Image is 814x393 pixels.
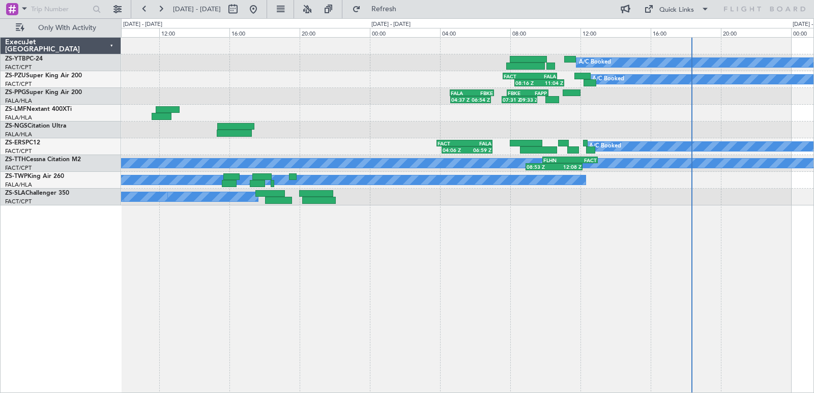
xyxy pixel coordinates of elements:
[5,56,43,62] a: ZS-YTBPC-24
[592,72,624,87] div: A/C Booked
[451,97,471,103] div: 04:37 Z
[229,28,300,37] div: 16:00
[519,97,536,103] div: 09:33 Z
[5,56,26,62] span: ZS-YTB
[173,5,221,14] span: [DATE] - [DATE]
[5,73,26,79] span: ZS-PZU
[5,147,32,155] a: FACT/CPT
[503,97,519,103] div: 07:31 Z
[5,64,32,71] a: FACT/CPT
[5,97,32,105] a: FALA/HLA
[123,20,162,29] div: [DATE] - [DATE]
[5,73,82,79] a: ZS-PZUSuper King Air 200
[5,140,25,146] span: ZS-ERS
[5,89,82,96] a: ZS-PPGSuper King Air 200
[579,55,611,70] div: A/C Booked
[5,80,32,88] a: FACT/CPT
[508,90,528,96] div: FBKE
[580,28,651,37] div: 12:00
[659,5,694,15] div: Quick Links
[371,20,411,29] div: [DATE] - [DATE]
[472,90,493,96] div: FBKE
[451,90,472,96] div: FALA
[5,164,32,172] a: FACT/CPT
[467,147,491,153] div: 06:59 Z
[5,198,32,205] a: FACT/CPT
[26,24,107,32] span: Only With Activity
[5,173,27,179] span: ZS-TWP
[471,97,490,103] div: 06:54 Z
[527,164,554,170] div: 08:53 Z
[5,190,25,196] span: ZS-SLA
[5,157,81,163] a: ZS-TTHCessna Citation M2
[31,2,90,17] input: Trip Number
[721,28,791,37] div: 20:00
[370,28,440,37] div: 00:00
[464,140,491,146] div: FALA
[5,123,66,129] a: ZS-NGSCitation Ultra
[5,157,26,163] span: ZS-TTH
[440,28,510,37] div: 04:00
[589,139,621,154] div: A/C Booked
[363,6,405,13] span: Refresh
[5,181,32,189] a: FALA/HLA
[5,106,72,112] a: ZS-LMFNextant 400XTi
[11,20,110,36] button: Only With Activity
[5,114,32,122] a: FALA/HLA
[5,131,32,138] a: FALA/HLA
[5,140,40,146] a: ZS-ERSPC12
[651,28,721,37] div: 16:00
[570,157,597,163] div: FACT
[5,106,26,112] span: ZS-LMF
[554,164,582,170] div: 12:08 Z
[539,80,563,86] div: 11:04 Z
[510,28,580,37] div: 08:00
[5,190,69,196] a: ZS-SLAChallenger 350
[639,1,714,17] button: Quick Links
[504,73,530,79] div: FACT
[438,140,464,146] div: FACT
[5,173,64,179] a: ZS-TWPKing Air 260
[443,147,467,153] div: 04:06 Z
[89,28,159,37] div: 08:00
[515,80,539,86] div: 08:16 Z
[5,89,26,96] span: ZS-PPG
[347,1,409,17] button: Refresh
[528,90,547,96] div: FAPP
[530,73,556,79] div: FALA
[5,123,27,129] span: ZS-NGS
[300,28,370,37] div: 20:00
[159,28,229,37] div: 12:00
[543,157,570,163] div: FLHN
